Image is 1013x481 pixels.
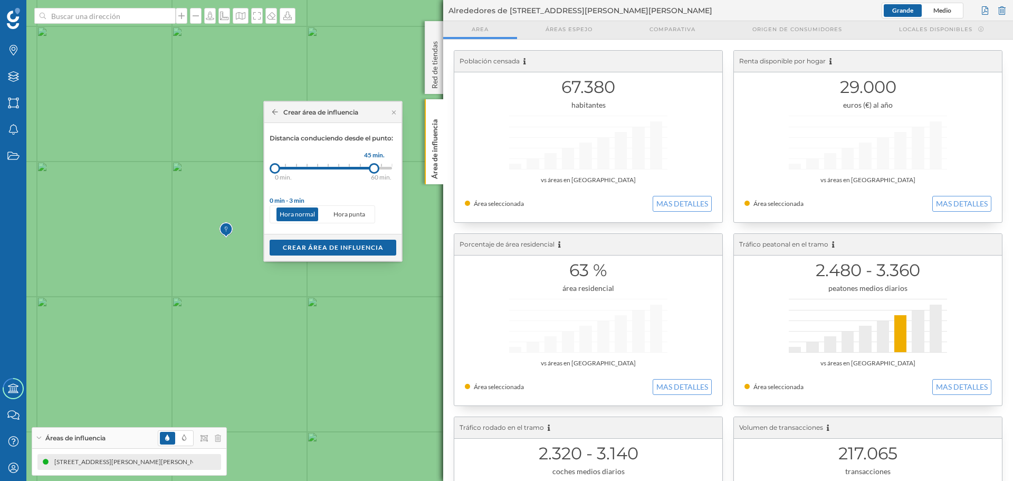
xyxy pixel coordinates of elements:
div: Crear área de influencia [272,108,358,117]
span: Alrededores de [STREET_ADDRESS][PERSON_NAME][PERSON_NAME] [448,5,712,16]
h1: 63 % [465,260,712,280]
div: Volumen de transacciones [734,417,1002,439]
span: Área seleccionada [474,383,524,391]
span: Áreas espejo [546,25,592,33]
div: [STREET_ADDRESS][PERSON_NAME][PERSON_NAME] (30 min Conduciendo) [53,457,278,467]
button: MAS DETALLES [653,196,712,212]
div: transacciones [744,466,991,477]
img: Geoblink Logo [7,8,20,29]
div: Renta disponible por hogar [734,51,1002,72]
div: Porcentaje de área residencial [454,234,722,256]
button: MAS DETALLES [653,379,712,395]
h1: 217.065 [744,444,991,464]
div: habitantes [465,100,712,110]
div: área residencial [465,283,712,294]
h1: 2.320 - 3.140 [465,444,712,464]
span: Medio [933,6,951,14]
div: Tráfico peatonal en el tramo [734,234,1002,256]
div: vs áreas en [GEOGRAPHIC_DATA] [744,358,991,369]
h1: 2.480 - 3.360 [744,260,991,280]
div: Población censada [454,51,722,72]
p: Red de tiendas [429,37,440,89]
h1: 29.000 [744,77,991,97]
div: 60 min. [371,172,413,183]
h1: 67.380 [465,77,712,97]
div: 0 min. [275,172,301,183]
span: Comparativa [649,25,695,33]
span: Área seleccionada [753,200,804,208]
span: Área seleccionada [753,383,804,391]
div: 0 min - 3 min [270,196,396,205]
span: Area [472,25,489,33]
span: Grande [892,6,913,14]
span: Origen de consumidores [752,25,842,33]
p: Hora normal [276,208,318,221]
div: Tráfico rodado en el tramo [454,417,722,439]
span: Soporte [21,7,59,17]
div: vs áreas en [GEOGRAPHIC_DATA] [465,175,712,185]
div: euros (€) al año [744,100,991,110]
p: Hora punta [330,208,368,221]
button: MAS DETALLES [932,379,991,395]
img: Marker [219,220,233,241]
div: 45 min. [361,150,387,161]
div: peatones medios diarios [744,283,991,294]
div: vs áreas en [GEOGRAPHIC_DATA] [744,175,991,185]
button: MAS DETALLES [932,196,991,212]
span: Área seleccionada [474,200,524,208]
span: Áreas de influencia [45,433,106,443]
span: Locales disponibles [899,25,972,33]
p: Área de influencia [429,115,440,179]
p: Distancia conduciendo desde el punto: [270,134,396,143]
div: vs áreas en [GEOGRAPHIC_DATA] [465,358,712,369]
div: coches medios diarios [465,466,712,477]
